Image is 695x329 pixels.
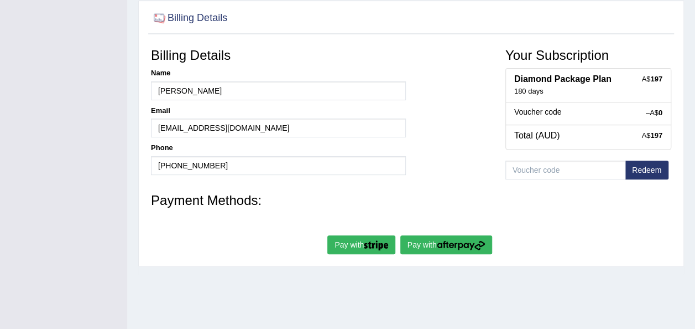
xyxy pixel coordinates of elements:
[641,74,662,84] div: A$
[514,87,662,96] div: 180 days
[514,74,612,84] b: Diamond Package Plan
[650,131,662,140] strong: 197
[505,161,625,179] input: Voucher code
[641,131,662,141] div: A$
[505,48,671,63] h3: Your Subscription
[400,235,492,254] button: Pay with
[151,143,173,153] label: Phone
[650,75,662,83] strong: 197
[646,108,662,118] div: –A$
[514,131,662,141] h4: Total (AUD)
[327,235,395,254] button: Pay with
[151,106,170,116] label: Email
[625,161,668,179] button: Redeem
[151,10,227,27] h2: Billing Details
[151,68,170,78] label: Name
[151,193,671,208] h3: Payment Methods:
[151,48,406,63] h3: Billing Details
[659,109,662,117] strong: 0
[514,108,662,116] h5: Voucher code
